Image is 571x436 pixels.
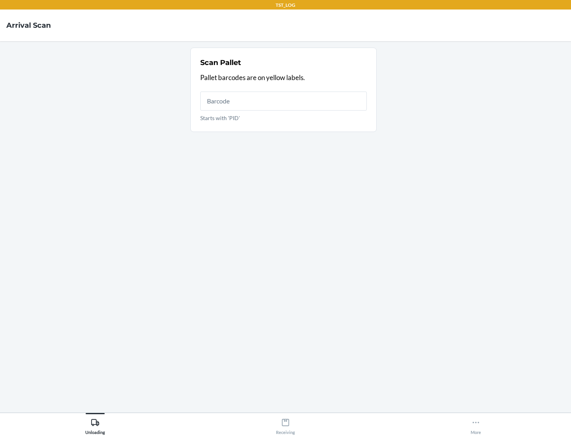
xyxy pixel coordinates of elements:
p: Pallet barcodes are on yellow labels. [200,73,367,83]
input: Starts with 'PID' [200,92,367,111]
div: Unloading [85,415,105,435]
h2: Scan Pallet [200,57,241,68]
h4: Arrival Scan [6,20,51,31]
p: Starts with 'PID' [200,114,367,122]
p: TST_LOG [276,2,295,9]
div: More [471,415,481,435]
div: Receiving [276,415,295,435]
button: Receiving [190,413,381,435]
button: More [381,413,571,435]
